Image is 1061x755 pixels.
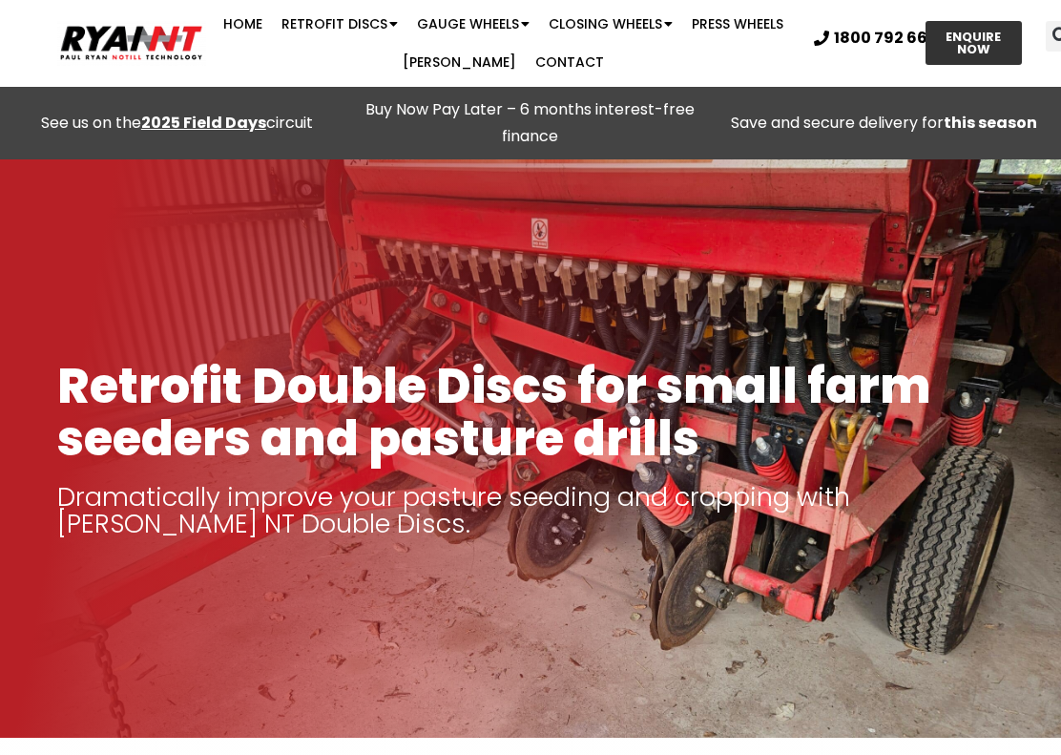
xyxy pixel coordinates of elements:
a: Gauge Wheels [407,5,539,43]
a: Press Wheels [682,5,793,43]
p: Dramatically improve your pasture seeding and cropping with [PERSON_NAME] NT Double Discs. [57,484,1004,537]
a: ENQUIRE NOW [926,21,1022,65]
p: Save and secure delivery for [717,110,1051,136]
a: Retrofit Discs [272,5,407,43]
a: Contact [526,43,614,81]
div: See us on the circuit [10,110,344,136]
a: Closing Wheels [539,5,682,43]
p: Buy Now Pay Later – 6 months interest-free finance [364,96,698,150]
a: Home [214,5,272,43]
nav: Menu [206,5,801,81]
a: [PERSON_NAME] [393,43,526,81]
strong: this season [944,112,1037,134]
a: 2025 Field Days [141,112,266,134]
span: 1800 792 668 [834,31,938,46]
span: ENQUIRE NOW [943,31,1005,55]
img: Ryan NT logo [57,20,206,66]
a: 1800 792 668 [814,31,938,46]
h1: Retrofit Double Discs for small farm seeders and pasture drills [57,360,1004,465]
